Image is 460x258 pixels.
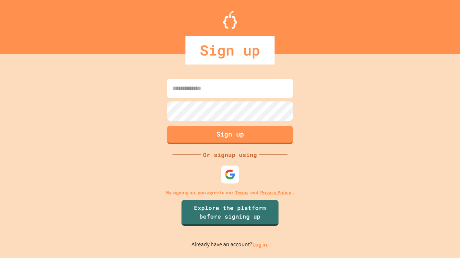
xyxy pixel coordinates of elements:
[260,189,291,196] a: Privacy Policy
[225,169,235,180] img: google-icon.svg
[201,150,259,159] div: Or signup using
[166,189,294,196] p: By signing up, you agree to our and .
[181,200,279,226] a: Explore the platform before signing up
[252,241,269,248] a: Log in.
[192,240,269,249] p: Already have an account?
[235,189,248,196] a: Terms
[167,126,293,144] button: Sign up
[223,11,237,29] img: Logo.svg
[185,36,275,64] div: Sign up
